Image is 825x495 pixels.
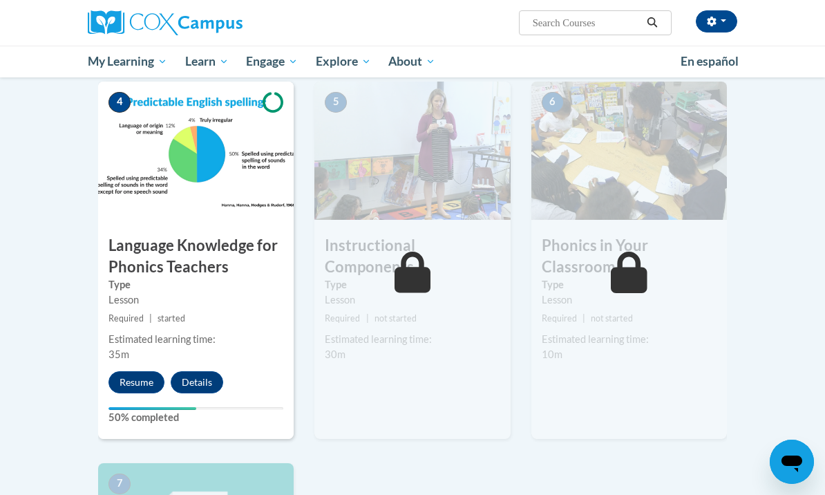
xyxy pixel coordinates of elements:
span: started [158,313,185,324]
span: 4 [108,92,131,113]
span: not started [591,313,633,324]
a: En español [672,47,748,76]
button: Search [642,15,663,31]
a: About [380,46,445,77]
button: Details [171,371,223,393]
span: | [366,313,369,324]
span: About [388,53,435,70]
img: Course Image [98,82,294,220]
label: Type [325,277,500,292]
button: Resume [108,371,164,393]
div: Lesson [108,292,283,308]
a: My Learning [79,46,176,77]
a: Cox Campus [88,10,290,35]
span: 35m [108,348,129,360]
span: Engage [246,53,298,70]
h3: Language Knowledge for Phonics Teachers [98,235,294,278]
span: 10m [542,348,562,360]
span: 5 [325,92,347,113]
span: Explore [316,53,371,70]
span: 30m [325,348,345,360]
div: Lesson [325,292,500,308]
span: 7 [108,474,131,494]
div: Estimated learning time: [542,332,717,347]
input: Search Courses [531,15,642,31]
img: Course Image [314,82,510,220]
span: Learn [185,53,229,70]
div: Estimated learning time: [108,332,283,347]
img: Course Image [531,82,727,220]
span: | [582,313,585,324]
span: | [149,313,152,324]
div: Estimated learning time: [325,332,500,347]
h3: Phonics in Your Classroom [531,235,727,278]
label: 50% completed [108,410,283,425]
button: Account Settings [696,10,737,32]
span: Required [108,313,144,324]
div: Main menu [77,46,748,77]
label: Type [542,277,717,292]
span: 6 [542,92,564,113]
img: Cox Campus [88,10,243,35]
span: not started [374,313,417,324]
div: Lesson [542,292,717,308]
h3: Instructional Components [314,235,510,278]
span: En español [681,54,739,68]
a: Learn [176,46,238,77]
iframe: Button to launch messaging window [770,440,814,484]
a: Explore [307,46,380,77]
a: Engage [237,46,307,77]
label: Type [108,277,283,292]
span: Required [542,313,577,324]
span: Required [325,313,360,324]
span: My Learning [88,53,167,70]
div: Your progress [108,407,196,410]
